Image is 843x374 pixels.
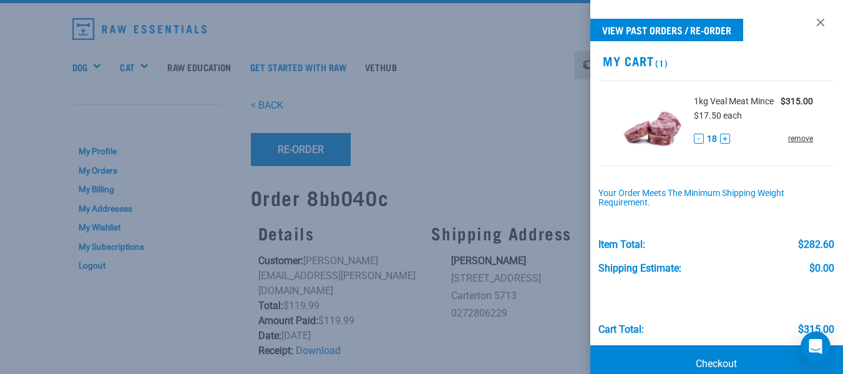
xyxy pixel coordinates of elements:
[694,134,704,144] button: -
[707,132,717,145] span: 18
[809,263,834,274] div: $0.00
[598,263,681,274] div: Shipping Estimate:
[781,96,813,106] strong: $315.00
[720,134,730,144] button: +
[798,324,834,335] div: $315.00
[788,133,813,144] a: remove
[694,95,774,108] span: 1kg Veal Meat Mince
[598,189,834,209] div: Your order meets the minimum shipping weight requirement.
[694,111,742,121] span: $17.50 each
[598,324,644,335] div: Cart total:
[590,19,743,41] a: View past orders / re-order
[653,61,668,65] span: (1)
[801,332,831,362] div: Open Intercom Messenger
[620,91,685,155] img: Veal Meat Mince
[598,239,645,250] div: Item Total:
[798,239,834,250] div: $282.60
[590,54,843,68] h2: My Cart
